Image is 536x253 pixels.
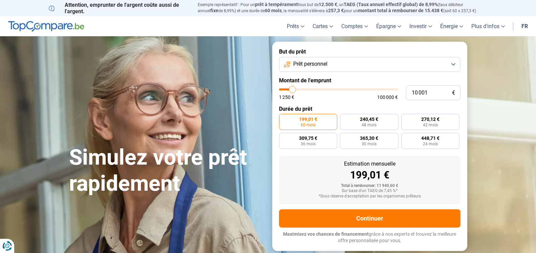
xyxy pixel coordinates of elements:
[284,189,455,193] div: Sur base d'un TAEG de 7,45 %*
[265,8,282,13] span: 60 mois
[279,48,460,55] label: But du prêt
[467,16,509,36] a: Plus d'infos
[436,16,467,36] a: Énergie
[279,95,294,100] span: 1 250 €
[283,231,369,237] span: Maximisez vos chances de financement
[284,170,455,180] div: 199,01 €
[69,145,264,197] h1: Simulez votre prêt rapidement
[423,123,438,127] span: 42 mois
[284,161,455,167] div: Estimation mensuelle
[293,60,327,68] span: Prêt personnel
[360,136,378,141] span: 365,30 €
[308,16,337,36] a: Cartes
[301,142,316,146] span: 36 mois
[279,57,460,72] button: Prêt personnel
[452,90,455,96] span: €
[299,136,317,141] span: 309,75 €
[279,106,460,112] label: Durée du prêt
[299,117,317,122] span: 199,01 €
[8,21,84,32] img: TopCompare
[421,117,439,122] span: 270,12 €
[344,2,438,7] span: TAEG (Taux annuel effectif global) de 8,99%
[283,16,308,36] a: Prêts
[255,2,298,7] span: prêt à tempérament
[358,8,443,13] span: montant total à rembourser de 15.438 €
[49,2,190,15] p: Attention, emprunter de l'argent coûte aussi de l'argent.
[517,16,532,36] a: fr
[360,117,378,122] span: 240,45 €
[279,231,460,244] p: grâce à nos experts et trouvez la meilleure offre personnalisée pour vous.
[319,2,337,7] span: 12.500 €
[421,136,439,141] span: 448,71 €
[301,123,316,127] span: 60 mois
[337,16,372,36] a: Comptes
[328,8,344,13] span: 257,3 €
[372,16,405,36] a: Épargne
[362,142,377,146] span: 30 mois
[210,8,218,13] span: fixe
[405,16,436,36] a: Investir
[284,194,455,199] div: *Sous réserve d'acceptation par les organismes prêteurs
[279,77,460,84] label: Montant de l'emprunt
[362,123,377,127] span: 48 mois
[279,209,460,228] button: Continuer
[377,95,398,100] span: 100 000 €
[284,184,455,188] div: Total à rembourser: 11 940,60 €
[423,142,438,146] span: 24 mois
[198,2,488,14] p: Exemple représentatif : Pour un tous but de , un (taux débiteur annuel de 8,99%) et une durée de ...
